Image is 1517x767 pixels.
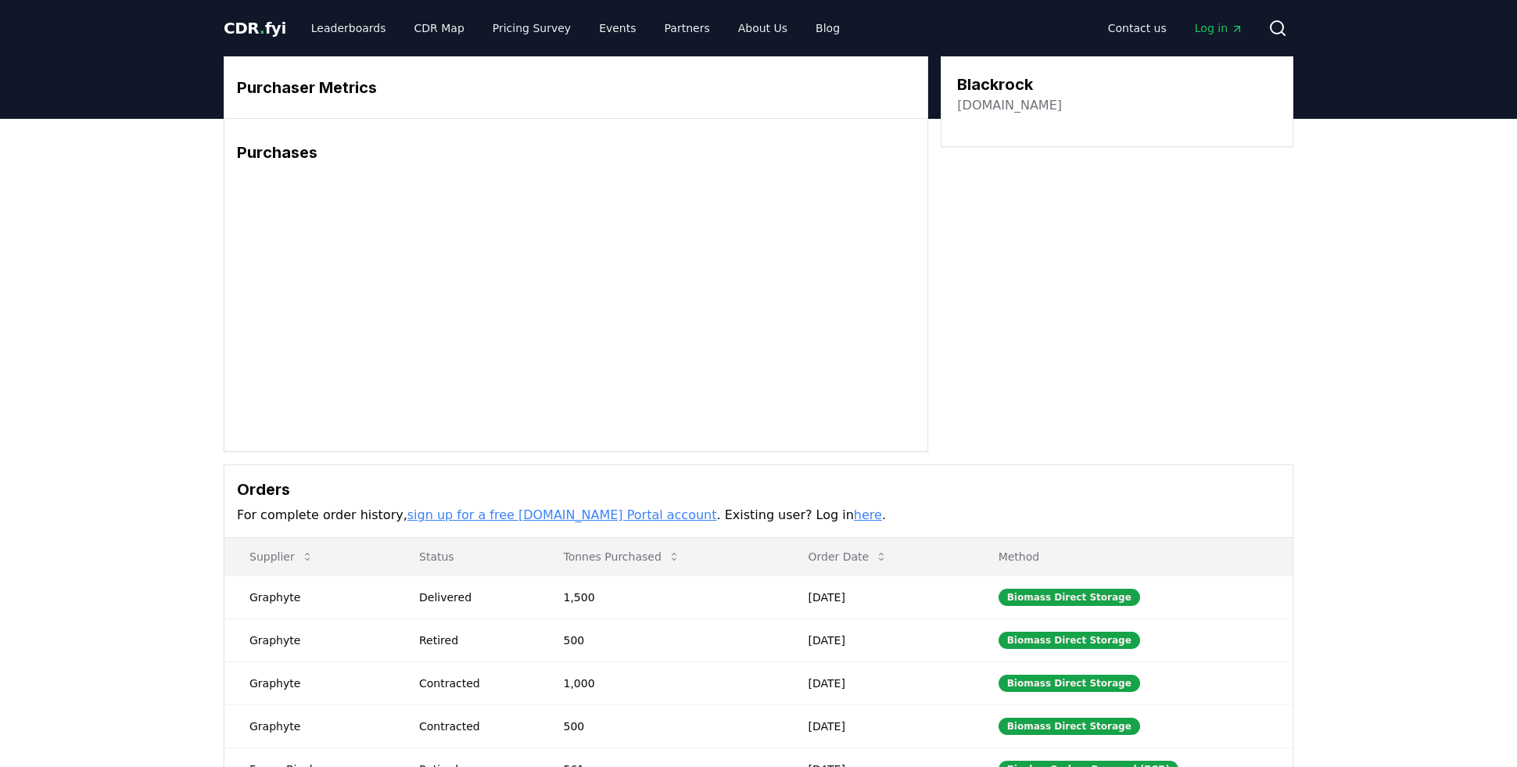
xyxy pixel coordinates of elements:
a: Leaderboards [299,14,399,42]
button: Order Date [796,541,901,572]
td: [DATE] [784,618,974,661]
td: Graphyte [224,704,394,747]
td: [DATE] [784,704,974,747]
a: CDR.fyi [224,17,286,39]
div: Retired [419,633,526,648]
p: Status [407,549,526,564]
td: Graphyte [224,575,394,618]
button: Tonnes Purchased [551,541,693,572]
span: . [260,19,265,38]
a: About Us [726,14,800,42]
a: here [854,507,882,522]
div: Biomass Direct Storage [999,589,1140,606]
div: Biomass Direct Storage [999,718,1140,735]
div: Contracted [419,719,526,734]
a: Events [586,14,648,42]
div: Biomass Direct Storage [999,632,1140,649]
td: 500 [539,618,784,661]
a: Contact us [1096,14,1179,42]
h3: Purchases [237,141,915,164]
td: 1,000 [539,661,784,704]
div: Contracted [419,676,526,691]
td: Graphyte [224,618,394,661]
p: Method [986,549,1280,564]
td: [DATE] [784,575,974,618]
div: Delivered [419,590,526,605]
a: CDR Map [402,14,477,42]
nav: Main [299,14,852,42]
td: [DATE] [784,661,974,704]
nav: Main [1096,14,1256,42]
a: sign up for a free [DOMAIN_NAME] Portal account [407,507,717,522]
h3: Orders [237,478,1280,501]
a: Blog [803,14,852,42]
a: [DOMAIN_NAME] [957,96,1062,115]
button: Supplier [237,541,326,572]
h3: Purchaser Metrics [237,76,915,99]
a: Log in [1182,14,1256,42]
a: Partners [652,14,723,42]
span: Log in [1195,20,1243,36]
span: CDR fyi [224,19,286,38]
td: Graphyte [224,661,394,704]
p: For complete order history, . Existing user? Log in . [237,506,1280,525]
td: 1,500 [539,575,784,618]
div: Biomass Direct Storage [999,675,1140,692]
h3: Blackrock [957,73,1062,96]
td: 500 [539,704,784,747]
a: Pricing Survey [480,14,583,42]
